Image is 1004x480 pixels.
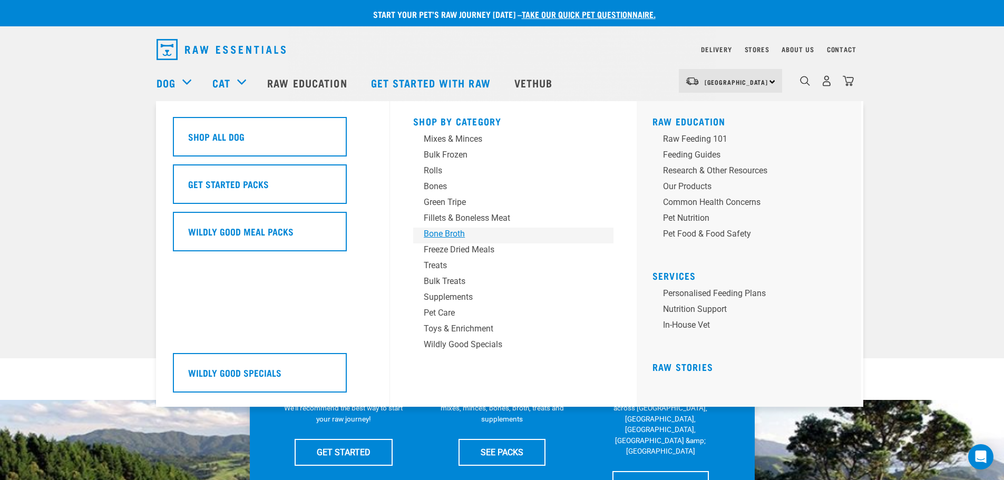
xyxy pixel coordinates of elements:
[173,164,373,212] a: Get Started Packs
[652,287,853,303] a: Personalised Feeding Plans
[212,75,230,91] a: Cat
[157,39,286,60] img: Raw Essentials Logo
[295,439,393,465] a: GET STARTED
[652,133,853,149] a: Raw Feeding 101
[652,164,853,180] a: Research & Other Resources
[424,196,588,209] div: Green Tripe
[413,259,613,275] a: Treats
[504,62,566,104] a: Vethub
[360,62,504,104] a: Get started with Raw
[424,307,588,319] div: Pet Care
[413,291,613,307] a: Supplements
[413,228,613,243] a: Bone Broth
[424,291,588,303] div: Supplements
[459,439,545,465] a: SEE PACKS
[652,119,726,124] a: Raw Education
[424,338,588,351] div: Wildly Good Specials
[157,75,176,91] a: Dog
[701,47,732,51] a: Delivery
[424,180,588,193] div: Bones
[821,75,832,86] img: user.png
[413,243,613,259] a: Freeze Dried Meals
[800,76,810,86] img: home-icon-1@2x.png
[663,196,827,209] div: Common Health Concerns
[705,80,768,84] span: [GEOGRAPHIC_DATA]
[173,117,373,164] a: Shop All Dog
[827,47,856,51] a: Contact
[188,366,281,379] h5: Wildly Good Specials
[413,133,613,149] a: Mixes & Minces
[173,353,373,400] a: Wildly Good Specials
[652,319,853,335] a: In-house vet
[745,47,769,51] a: Stores
[413,212,613,228] a: Fillets & Boneless Meat
[424,275,588,288] div: Bulk Treats
[424,228,588,240] div: Bone Broth
[173,212,373,259] a: Wildly Good Meal Packs
[652,270,853,279] h5: Services
[652,196,853,212] a: Common Health Concerns
[685,76,699,86] img: van-moving.png
[782,47,814,51] a: About Us
[424,133,588,145] div: Mixes & Minces
[663,228,827,240] div: Pet Food & Food Safety
[843,75,854,86] img: home-icon@2x.png
[413,275,613,291] a: Bulk Treats
[413,116,613,124] h5: Shop By Category
[424,149,588,161] div: Bulk Frozen
[652,149,853,164] a: Feeding Guides
[424,212,588,224] div: Fillets & Boneless Meat
[652,364,713,369] a: Raw Stories
[257,62,360,104] a: Raw Education
[599,381,723,457] p: We have 17 stores specialising in raw pet food &amp; nutritional advice across [GEOGRAPHIC_DATA],...
[663,164,827,177] div: Research & Other Resources
[424,259,588,272] div: Treats
[663,149,827,161] div: Feeding Guides
[663,133,827,145] div: Raw Feeding 101
[663,180,827,193] div: Our Products
[652,180,853,196] a: Our Products
[413,180,613,196] a: Bones
[424,322,588,335] div: Toys & Enrichment
[413,164,613,180] a: Rolls
[413,196,613,212] a: Green Tripe
[148,35,856,64] nav: dropdown navigation
[424,164,588,177] div: Rolls
[522,12,656,16] a: take our quick pet questionnaire.
[652,303,853,319] a: Nutrition Support
[413,338,613,354] a: Wildly Good Specials
[663,212,827,224] div: Pet Nutrition
[413,307,613,322] a: Pet Care
[188,130,245,143] h5: Shop All Dog
[413,149,613,164] a: Bulk Frozen
[652,212,853,228] a: Pet Nutrition
[652,228,853,243] a: Pet Food & Food Safety
[968,444,993,469] div: Open Intercom Messenger
[188,224,294,238] h5: Wildly Good Meal Packs
[188,177,269,191] h5: Get Started Packs
[413,322,613,338] a: Toys & Enrichment
[424,243,588,256] div: Freeze Dried Meals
